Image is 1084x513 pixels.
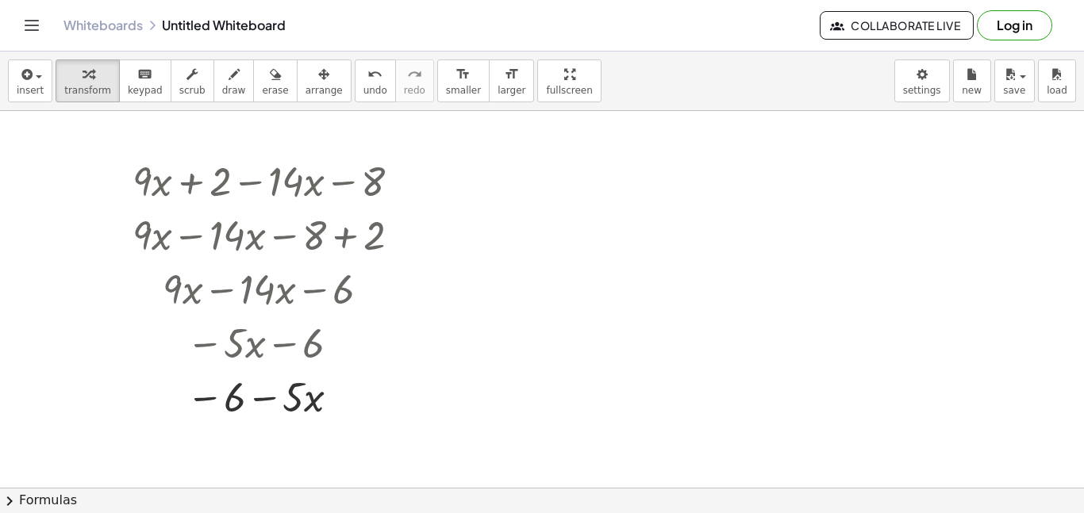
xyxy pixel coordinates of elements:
[19,13,44,38] button: Toggle navigation
[820,11,974,40] button: Collaborate Live
[367,65,382,84] i: undo
[994,59,1035,102] button: save
[456,65,471,84] i: format_size
[64,85,111,96] span: transform
[8,59,52,102] button: insert
[407,65,422,84] i: redo
[213,59,255,102] button: draw
[504,65,519,84] i: format_size
[56,59,120,102] button: transform
[962,85,982,96] span: new
[171,59,214,102] button: scrub
[253,59,297,102] button: erase
[537,59,601,102] button: fullscreen
[404,85,425,96] span: redo
[903,85,941,96] span: settings
[306,85,343,96] span: arrange
[833,18,960,33] span: Collaborate Live
[1038,59,1076,102] button: load
[128,85,163,96] span: keypad
[1003,85,1025,96] span: save
[977,10,1052,40] button: Log in
[395,59,434,102] button: redoredo
[355,59,396,102] button: undoundo
[63,17,143,33] a: Whiteboards
[262,85,288,96] span: erase
[1047,85,1067,96] span: load
[437,59,490,102] button: format_sizesmaller
[297,59,352,102] button: arrange
[489,59,534,102] button: format_sizelarger
[546,85,592,96] span: fullscreen
[179,85,206,96] span: scrub
[222,85,246,96] span: draw
[953,59,991,102] button: new
[137,65,152,84] i: keyboard
[498,85,525,96] span: larger
[446,85,481,96] span: smaller
[119,59,171,102] button: keyboardkeypad
[894,59,950,102] button: settings
[363,85,387,96] span: undo
[17,85,44,96] span: insert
